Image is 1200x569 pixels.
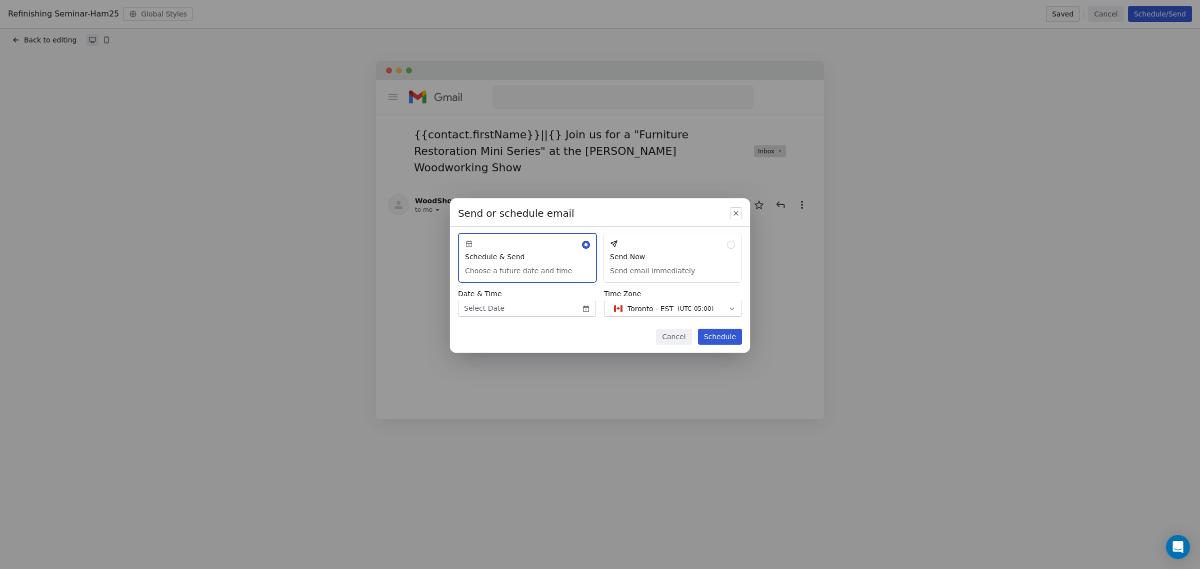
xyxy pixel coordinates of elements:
[698,329,742,345] button: Schedule
[458,206,574,220] span: Send or schedule email
[604,289,742,299] span: Time Zone
[677,304,713,313] span: ( UTC-05:00 )
[458,289,596,299] span: Date & Time
[464,303,504,314] span: Select Date
[458,301,596,317] button: Select Date
[627,304,673,314] span: Toronto - EST
[604,301,742,317] button: Toronto - EST(UTC-05:00)
[656,329,691,345] button: Cancel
